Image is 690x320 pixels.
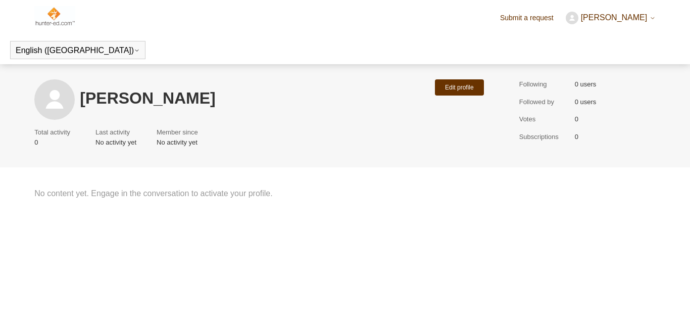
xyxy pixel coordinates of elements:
span: Member since [157,127,198,138]
span: 0 [575,132,578,142]
button: [PERSON_NAME] [566,12,656,24]
span: Followed by [519,97,570,107]
h1: [PERSON_NAME] [80,92,430,105]
span: 0 users [575,79,597,89]
span: Last activity [95,127,131,138]
span: No content yet. Engage in the conversation to activate your profile. [34,188,488,200]
button: Edit profile [435,79,484,96]
span: Subscriptions [519,132,570,142]
span: 0 users [575,97,597,107]
span: No activity yet [95,138,136,148]
span: Total activity [34,127,70,138]
span: 0 [34,138,75,148]
span: No activity yet [157,138,203,148]
span: [PERSON_NAME] [581,13,648,22]
a: Submit a request [500,13,564,23]
span: Votes [519,114,570,124]
img: Hunter-Ed Help Center home page [34,6,75,26]
span: 0 [575,114,578,124]
span: Following [519,79,570,89]
button: English ([GEOGRAPHIC_DATA]) [16,46,140,55]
